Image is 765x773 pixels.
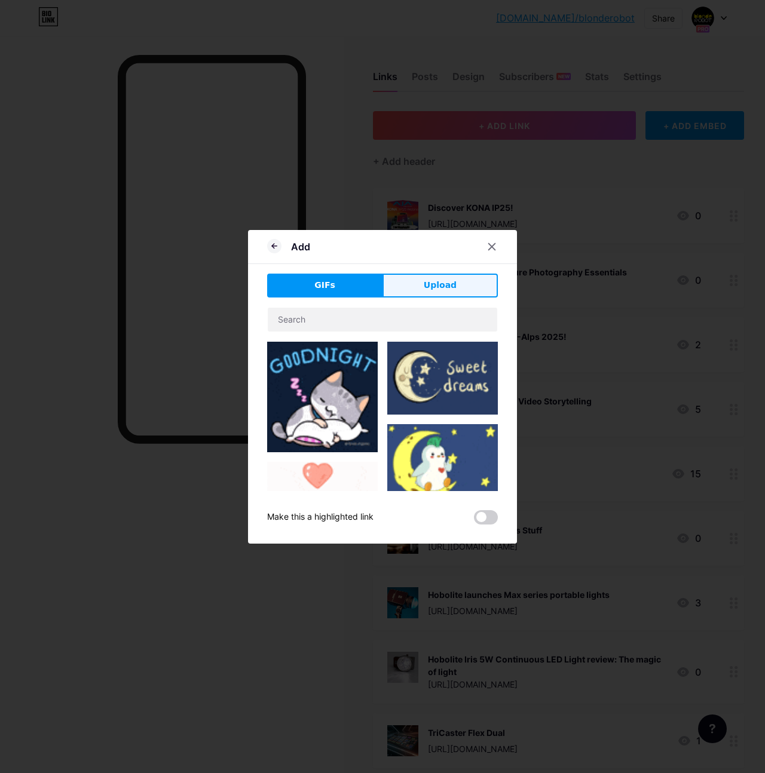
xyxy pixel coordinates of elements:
button: Upload [382,274,498,297]
button: GIFs [267,274,382,297]
span: Upload [424,279,457,292]
img: Gihpy [387,424,498,535]
div: Make this a highlighted link [267,510,374,524]
img: Gihpy [267,462,378,572]
img: Gihpy [267,342,378,452]
div: Add [291,240,310,254]
span: GIFs [314,279,335,292]
img: Gihpy [387,342,498,415]
input: Search [268,308,497,332]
